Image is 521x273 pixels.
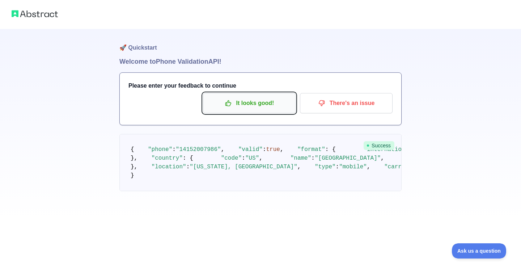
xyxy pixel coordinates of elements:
span: "international" [363,146,415,153]
span: "phone" [148,146,172,153]
span: "location" [152,164,186,170]
span: Success [364,141,394,150]
span: "US" [245,155,259,161]
span: : [263,146,266,153]
span: , [367,164,370,170]
span: : { [183,155,193,161]
span: : [336,164,339,170]
span: : [242,155,245,161]
span: : [186,164,190,170]
span: "format" [297,146,325,153]
span: : [311,155,315,161]
span: , [381,155,384,161]
span: "name" [291,155,312,161]
span: true [266,146,280,153]
span: : { [325,146,336,153]
span: "[GEOGRAPHIC_DATA]" [315,155,381,161]
span: { [131,146,134,153]
img: Abstract logo [12,9,58,19]
button: There's an issue [300,93,393,113]
h3: Please enter your feedback to continue [128,81,393,90]
span: , [259,155,263,161]
span: "carrier" [384,164,415,170]
span: "code" [221,155,242,161]
button: It looks good! [203,93,296,113]
span: "[US_STATE], [GEOGRAPHIC_DATA]" [190,164,297,170]
span: , [280,146,284,153]
span: , [221,146,225,153]
p: It looks good! [208,97,290,109]
span: , [297,164,301,170]
span: "country" [152,155,183,161]
h1: Welcome to Phone Validation API! [119,56,402,67]
span: "14152007986" [176,146,221,153]
iframe: Toggle Customer Support [452,243,507,259]
span: "mobile" [339,164,367,170]
h1: 🚀 Quickstart [119,29,402,56]
span: : [172,146,176,153]
span: "type" [315,164,336,170]
span: "valid" [238,146,263,153]
p: There's an issue [305,97,387,109]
